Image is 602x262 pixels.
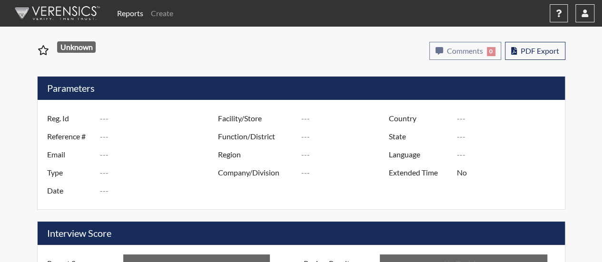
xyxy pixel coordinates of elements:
[382,146,457,164] label: Language
[100,164,220,182] input: ---
[100,146,220,164] input: ---
[521,46,559,55] span: PDF Export
[211,164,301,182] label: Company/Division
[147,4,177,23] a: Create
[40,164,100,182] label: Type
[301,127,391,146] input: ---
[301,164,391,182] input: ---
[211,127,301,146] label: Function/District
[40,109,100,127] label: Reg. Id
[447,46,483,55] span: Comments
[382,109,457,127] label: Country
[301,109,391,127] input: ---
[40,146,100,164] label: Email
[100,109,220,127] input: ---
[211,146,301,164] label: Region
[505,42,565,60] button: PDF Export
[457,109,562,127] input: ---
[40,127,100,146] label: Reference #
[211,109,301,127] label: Facility/Store
[57,41,96,53] span: Unknown
[100,182,220,200] input: ---
[382,127,457,146] label: State
[100,127,220,146] input: ---
[487,47,495,56] span: 0
[382,164,457,182] label: Extended Time
[113,4,147,23] a: Reports
[457,146,562,164] input: ---
[301,146,391,164] input: ---
[429,42,501,60] button: Comments0
[40,182,100,200] label: Date
[457,164,562,182] input: ---
[38,222,565,245] h5: Interview Score
[38,77,565,100] h5: Parameters
[457,127,562,146] input: ---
